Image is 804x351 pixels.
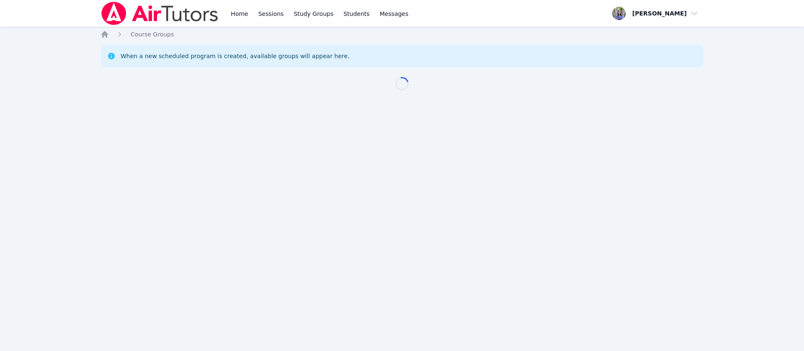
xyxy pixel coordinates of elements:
[380,10,409,18] span: Messages
[100,30,703,38] nav: Breadcrumb
[121,52,350,60] div: When a new scheduled program is created, available groups will appear here.
[131,31,174,38] span: Course Groups
[131,30,174,38] a: Course Groups
[100,2,219,25] img: Air Tutors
